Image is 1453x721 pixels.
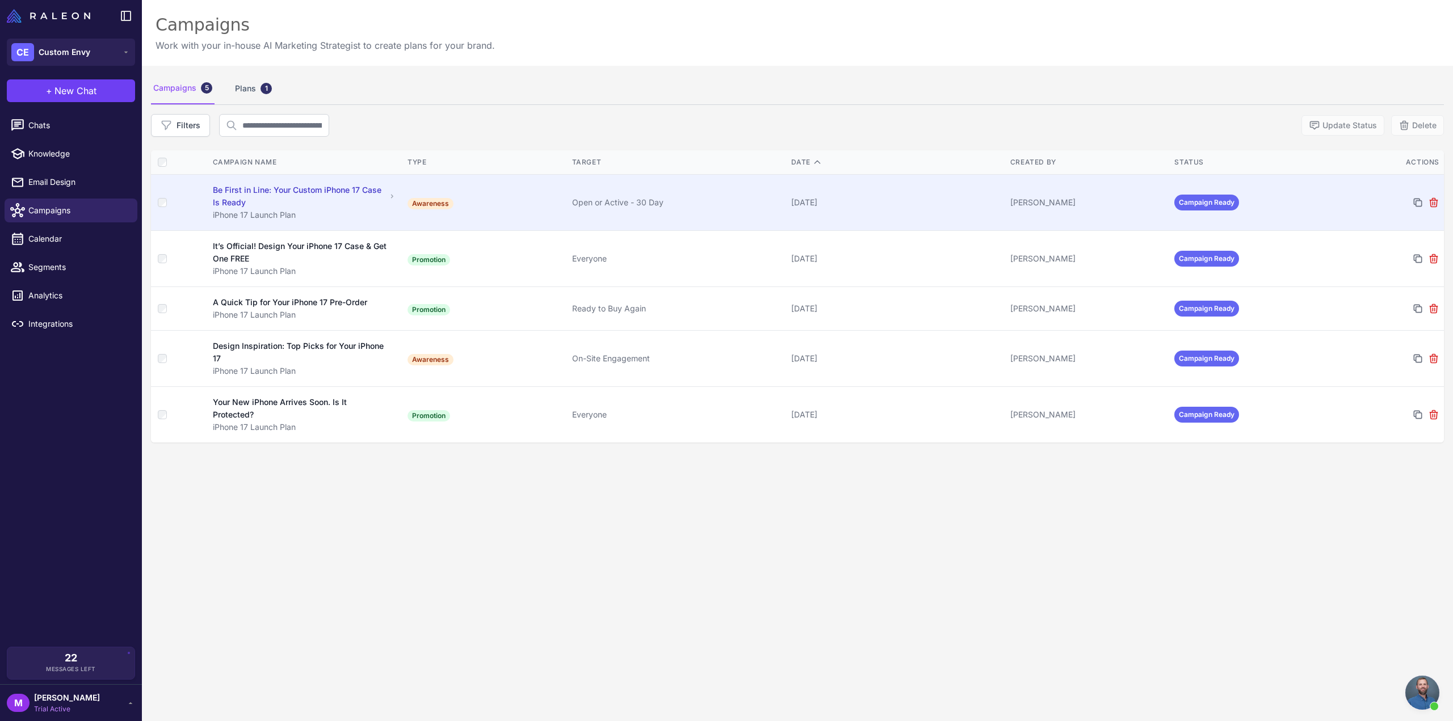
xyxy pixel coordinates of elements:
[28,147,128,160] span: Knowledge
[1010,196,1166,209] div: [PERSON_NAME]
[1010,352,1166,365] div: [PERSON_NAME]
[7,9,90,23] img: Raleon Logo
[408,157,563,167] div: Type
[156,14,495,36] div: Campaigns
[233,73,274,104] div: Plans
[28,119,128,132] span: Chats
[791,408,1001,421] div: [DATE]
[213,396,385,421] div: Your New iPhone Arrives Soon. Is It Protected?
[791,302,1001,315] div: [DATE]
[213,309,396,321] div: iPhone 17 Launch Plan
[5,312,137,336] a: Integrations
[1010,302,1166,315] div: [PERSON_NAME]
[1301,115,1384,136] button: Update Status
[572,252,782,265] div: Everyone
[408,304,450,315] span: Promotion
[261,83,272,94] div: 1
[7,39,135,66] button: CECustom Envy
[28,261,128,273] span: Segments
[7,9,95,23] a: Raleon Logo
[11,43,34,61] div: CE
[791,157,1001,167] div: Date
[213,265,396,277] div: iPhone 17 Launch Plan
[213,209,396,221] div: iPhone 17 Launch Plan
[213,240,387,265] div: It’s Official! Design Your iPhone 17 Case & Get One FREE
[213,184,387,209] div: Be First in Line: Your Custom iPhone 17 Case Is Ready
[201,82,212,94] div: 5
[1174,157,1330,167] div: Status
[1174,351,1239,366] span: Campaign Ready
[151,73,215,104] div: Campaigns
[572,157,782,167] div: Target
[151,114,210,137] button: Filters
[572,408,782,421] div: Everyone
[5,170,137,194] a: Email Design
[46,665,96,673] span: Messages Left
[791,352,1001,365] div: [DATE]
[46,84,52,98] span: +
[28,289,128,302] span: Analytics
[572,196,782,209] div: Open or Active - 30 Day
[408,354,453,365] span: Awareness
[5,113,137,137] a: Chats
[156,39,495,52] p: Work with your in-house AI Marketing Strategist to create plans for your brand.
[213,157,396,167] div: Campaign Name
[5,199,137,222] a: Campaigns
[1174,195,1239,210] span: Campaign Ready
[1174,407,1239,423] span: Campaign Ready
[39,46,90,58] span: Custom Envy
[5,142,137,166] a: Knowledge
[54,84,96,98] span: New Chat
[1010,157,1166,167] div: Created By
[7,694,30,712] div: M
[213,340,385,365] div: Design Inspiration: Top Picks for Your iPhone 17
[5,227,137,251] a: Calendar
[572,352,782,365] div: On-Site Engagement
[28,318,128,330] span: Integrations
[408,198,453,209] span: Awareness
[28,176,128,188] span: Email Design
[28,204,128,217] span: Campaigns
[1405,676,1439,710] a: Open chat
[213,365,396,377] div: iPhone 17 Launch Plan
[791,196,1001,209] div: [DATE]
[65,653,77,663] span: 22
[28,233,128,245] span: Calendar
[1010,252,1166,265] div: [PERSON_NAME]
[791,252,1001,265] div: [DATE]
[7,79,135,102] button: +New Chat
[34,692,100,704] span: [PERSON_NAME]
[408,410,450,421] span: Promotion
[1010,408,1166,421] div: [PERSON_NAME]
[408,254,450,265] span: Promotion
[5,255,137,279] a: Segments
[572,302,782,315] div: Ready to Buy Again
[1174,251,1239,267] span: Campaign Ready
[34,704,100,714] span: Trial Active
[5,284,137,307] a: Analytics
[1334,150,1444,175] th: Actions
[213,421,396,433] div: iPhone 17 Launch Plan
[213,296,367,309] div: A Quick Tip for Your iPhone 17 Pre-Order
[1391,115,1444,136] button: Delete
[1174,301,1239,317] span: Campaign Ready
